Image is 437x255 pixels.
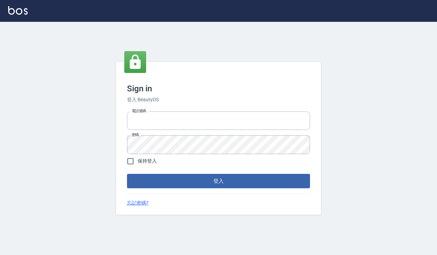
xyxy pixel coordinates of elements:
h6: 登入 BeautyOS [127,96,310,103]
a: 忘記密碼? [127,199,149,207]
span: 保持登入 [138,157,157,165]
img: Logo [8,6,28,15]
label: 密碼 [132,132,139,137]
button: 登入 [127,174,310,188]
h3: Sign in [127,84,310,93]
label: 電話號碼 [132,108,146,114]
